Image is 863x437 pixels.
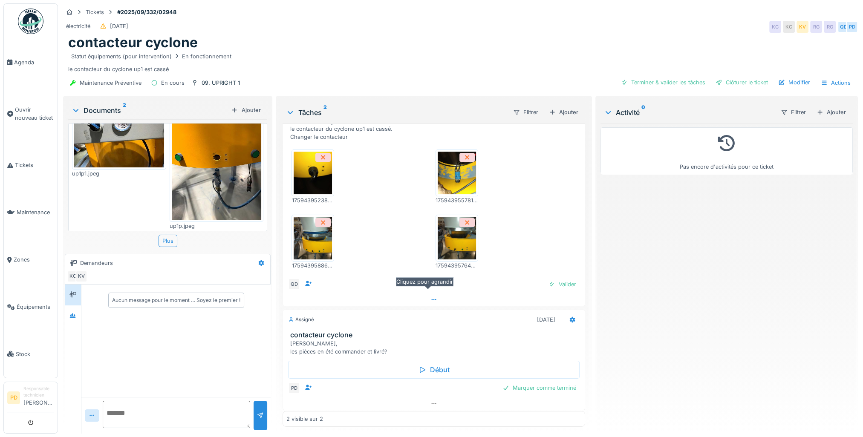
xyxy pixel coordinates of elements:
[837,21,849,33] div: QD
[18,9,43,34] img: Badge_color-CXgf-gQk.svg
[545,279,580,290] div: Valider
[17,303,54,311] span: Équipements
[509,106,542,118] div: Filtrer
[290,331,581,339] h3: contacteur cyclone
[71,52,231,60] div: Statut équipements (pour intervention) En fonctionnement
[290,339,581,356] div: [PERSON_NAME], les pièces en été commander et livré?
[16,350,54,358] span: Stock
[14,256,54,264] span: Zones
[67,270,79,282] div: KC
[286,107,505,118] div: Tâches
[797,21,808,33] div: KV
[74,100,164,167] img: 9e624l3ygtv29z4vym175xnyshrq
[438,217,476,259] img: 7ld1pv9p5ntecsgj6m8ro4zozjsl
[604,107,774,118] div: Activité
[72,170,166,178] div: up1p1.jpeg
[546,106,582,118] div: Ajouter
[537,316,555,324] div: [DATE]
[323,107,326,118] sup: 2
[4,236,58,283] a: Zones
[436,262,478,270] div: 17594395764508402685946316070643.jpg
[4,86,58,141] a: Ouvrir nouveau ticket
[294,152,332,194] img: msqcwoyiv4kjrzcuoqv3om45r6tc
[172,100,262,220] img: feb9vdtolfznzmef3zl0xpfvt4qo
[288,361,579,379] div: Début
[824,21,836,33] div: RG
[4,39,58,86] a: Agenda
[436,196,478,204] div: 17594395578153757281108989080248.jpg
[161,79,185,87] div: En cours
[292,262,334,270] div: 17594395886643240160364806311847.jpg
[769,21,781,33] div: KC
[110,22,128,30] div: [DATE]
[7,391,20,404] li: PD
[72,105,228,115] div: Documents
[202,79,240,87] div: 09. UPRIGHT 1
[4,283,58,331] a: Équipements
[777,106,810,118] div: Filtrer
[68,51,853,73] div: le contacteur du cyclone up1 est cassé
[438,152,476,194] img: wo7726ut4mapshlybpuv2ogk1rn1
[123,105,126,115] sup: 2
[846,21,858,33] div: PD
[23,385,54,399] div: Responsable technicien
[17,208,54,216] span: Maintenance
[80,259,113,267] div: Demandeurs
[14,58,54,66] span: Agenda
[228,104,264,116] div: Ajouter
[618,77,709,88] div: Terminer & valider les tâches
[292,196,334,204] div: 17594395238208903897985992718062.jpg
[288,382,300,394] div: PD
[75,270,87,282] div: KV
[15,161,54,169] span: Tickets
[396,277,453,286] div: Cliquez pour agrandir
[294,217,332,259] img: u4mn5ptiuyow3rxg0y7st4qbs23v
[86,8,104,16] div: Tickets
[606,131,847,171] div: Pas encore d'activités pour ce ticket
[286,415,323,423] div: 2 visible sur 2
[7,385,54,412] a: PD Responsable technicien[PERSON_NAME]
[813,106,849,118] div: Ajouter
[783,21,795,33] div: KC
[4,189,58,236] a: Maintenance
[641,107,645,118] sup: 0
[817,77,854,89] div: Actions
[712,77,771,88] div: Clôturer le ticket
[170,222,264,230] div: up1p.jpeg
[4,331,58,378] a: Stock
[288,278,300,290] div: QD
[112,296,240,304] div: Aucun message pour le moment … Soyez le premier !
[288,316,314,323] div: Assigné
[290,125,581,141] div: le contacteur du cyclone up1 est cassé. Changer le contacteur
[23,385,54,410] li: [PERSON_NAME]
[159,235,177,247] div: Plus
[66,22,90,30] div: électricité
[810,21,822,33] div: RG
[499,382,580,394] div: Marquer comme terminé
[114,8,180,16] strong: #2025/09/332/02948
[68,34,198,51] h1: contacteur cyclone
[775,77,814,88] div: Modifier
[4,141,58,189] a: Tickets
[15,106,54,122] span: Ouvrir nouveau ticket
[80,79,141,87] div: Maintenance Préventive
